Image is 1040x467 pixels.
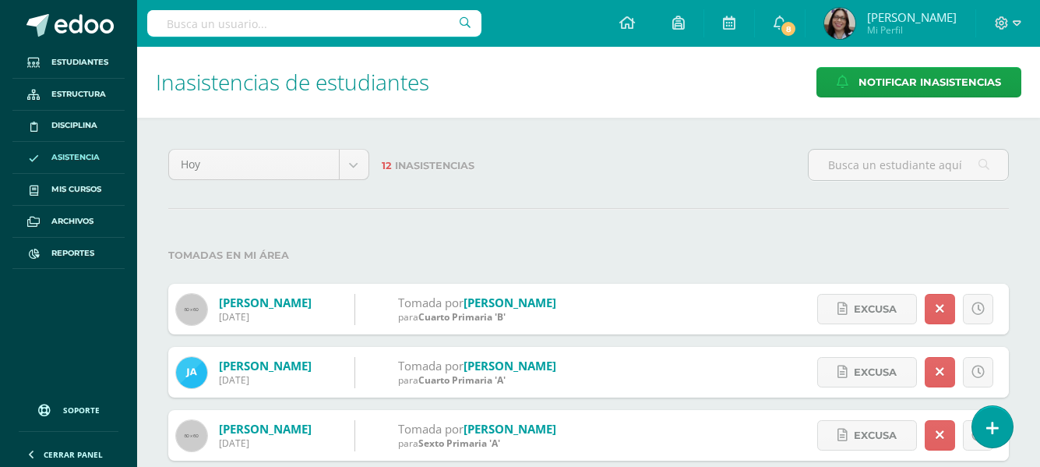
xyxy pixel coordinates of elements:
span: Soporte [63,405,100,416]
span: 8 [780,20,797,37]
span: Inasistencias [395,160,474,172]
span: Excusa [854,358,897,387]
a: Disciplina [12,111,125,143]
span: [PERSON_NAME] [867,9,957,25]
span: Tomada por [398,421,464,437]
a: Archivos [12,206,125,238]
span: Cuarto Primaria 'A' [418,373,506,387]
span: Excusa [854,295,897,324]
a: [PERSON_NAME] [464,358,556,373]
a: [PERSON_NAME] [464,421,556,437]
a: Excusa [817,420,917,451]
span: Tomada por [398,358,464,373]
span: Reportes [51,247,94,260]
span: 12 [382,160,392,172]
a: Asistencia [12,142,125,174]
img: 907137e29065769887b4412bd02e3fe5.png [176,357,207,388]
a: [PERSON_NAME] [219,295,312,310]
div: para [398,437,556,450]
img: 71d01d46bb2f8f00ac976f68189e2f2e.png [824,8,855,39]
a: Soporte [19,389,118,427]
span: Cuarto Primaria 'B' [418,310,506,324]
img: 60x60 [176,420,207,451]
div: para [398,310,556,324]
span: Estructura [51,88,106,101]
a: Mis cursos [12,174,125,206]
span: Notificar Inasistencias [858,68,1001,97]
div: para [398,373,556,387]
span: Sexto Primaria 'A' [418,437,500,450]
span: Disciplina [51,119,97,132]
div: [DATE] [219,373,312,387]
div: [DATE] [219,437,312,450]
div: [DATE] [219,310,312,324]
span: Cerrar panel [44,449,103,460]
a: [PERSON_NAME] [219,421,312,437]
a: Reportes [12,238,125,270]
span: Tomada por [398,295,464,310]
a: [PERSON_NAME] [464,295,556,310]
span: Archivos [51,215,93,228]
span: Mis cursos [51,183,101,196]
a: Excusa [817,357,917,387]
span: Inasistencias de estudiantes [156,67,429,97]
label: Tomadas en mi área [168,239,1009,271]
input: Busca un usuario... [147,10,481,37]
span: Mi Perfil [867,23,957,37]
a: Hoy [169,150,368,179]
img: 60x60 [176,294,207,325]
a: Estudiantes [12,47,125,79]
a: Excusa [817,294,917,324]
a: Estructura [12,79,125,111]
a: Notificar Inasistencias [816,67,1021,97]
span: Asistencia [51,151,100,164]
span: Estudiantes [51,56,108,69]
span: Excusa [854,421,897,450]
span: Hoy [181,150,327,179]
a: [PERSON_NAME] [219,358,312,373]
input: Busca un estudiante aquí... [809,150,1008,180]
